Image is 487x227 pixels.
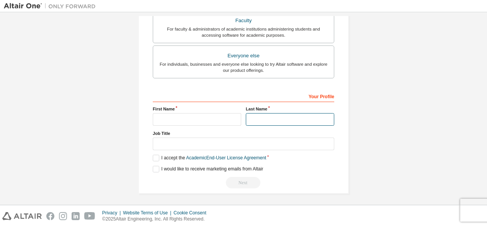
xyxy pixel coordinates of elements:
[84,212,95,220] img: youtube.svg
[72,212,80,220] img: linkedin.svg
[158,15,329,26] div: Faculty
[158,26,329,38] div: For faculty & administrators of academic institutions administering students and accessing softwa...
[173,210,211,216] div: Cookie Consent
[158,61,329,73] div: For individuals, businesses and everyone else looking to try Altair software and explore our prod...
[102,210,123,216] div: Privacy
[46,212,54,220] img: facebook.svg
[102,216,211,222] p: © 2025 Altair Engineering, Inc. All Rights Reserved.
[59,212,67,220] img: instagram.svg
[246,106,334,112] label: Last Name
[153,166,263,172] label: I would like to receive marketing emails from Altair
[153,155,266,161] label: I accept the
[158,50,329,61] div: Everyone else
[2,212,42,220] img: altair_logo.svg
[153,90,334,102] div: Your Profile
[153,130,334,136] label: Job Title
[153,177,334,188] div: Read and acccept EULA to continue
[153,106,241,112] label: First Name
[123,210,173,216] div: Website Terms of Use
[4,2,100,10] img: Altair One
[186,155,266,161] a: Academic End-User License Agreement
